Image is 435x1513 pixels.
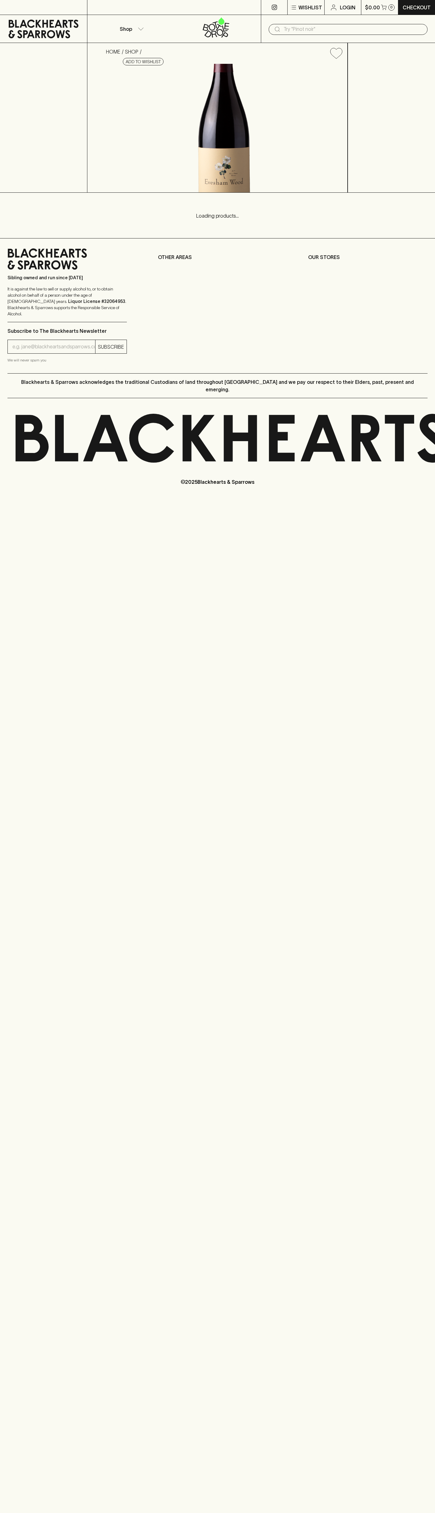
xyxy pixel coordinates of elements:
img: 37992.png [101,64,347,192]
button: Add to wishlist [328,45,345,61]
p: Sibling owned and run since [DATE] [7,275,127,281]
p: We will never spam you [7,357,127,363]
p: It is against the law to sell or supply alcohol to, or to obtain alcohol on behalf of a person un... [7,286,127,317]
button: Shop [87,15,174,43]
p: Blackhearts & Sparrows acknowledges the traditional Custodians of land throughout [GEOGRAPHIC_DAT... [12,378,423,393]
p: Loading products... [6,212,429,219]
p: Shop [120,25,132,33]
button: Add to wishlist [123,58,164,65]
p: $0.00 [365,4,380,11]
input: e.g. jane@blackheartsandsparrows.com.au [12,342,95,352]
p: ⠀ [87,4,93,11]
strong: Liquor License #32064953 [68,299,125,304]
p: OUR STORES [308,253,428,261]
p: Wishlist [298,4,322,11]
p: Checkout [403,4,431,11]
p: OTHER AREAS [158,253,277,261]
p: Login [340,4,355,11]
p: SUBSCRIBE [98,343,124,351]
a: SHOP [125,49,138,54]
input: Try "Pinot noir" [284,24,423,34]
a: HOME [106,49,120,54]
p: 0 [390,6,393,9]
p: Subscribe to The Blackhearts Newsletter [7,327,127,335]
button: SUBSCRIBE [95,340,127,353]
